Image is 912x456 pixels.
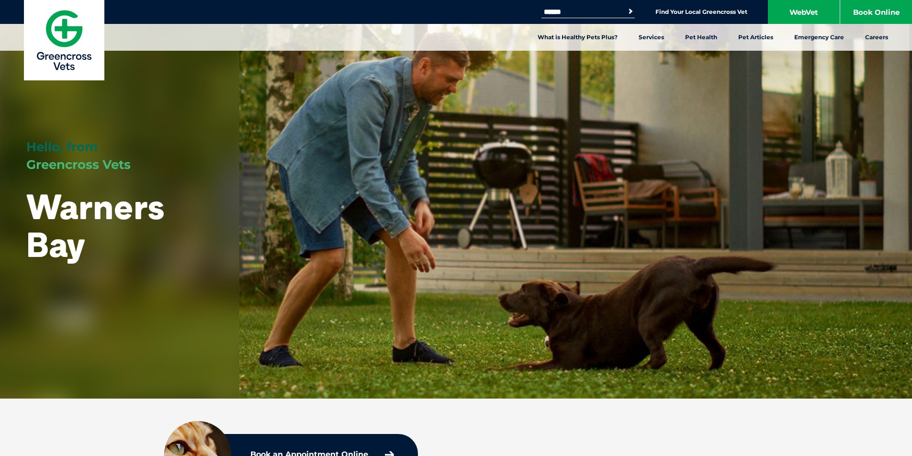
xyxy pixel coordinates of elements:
[675,24,728,51] a: Pet Health
[655,8,747,16] a: Find Your Local Greencross Vet
[855,24,899,51] a: Careers
[626,7,635,16] button: Search
[728,24,784,51] a: Pet Articles
[527,24,628,51] a: What is Healthy Pets Plus?
[26,139,98,155] span: Hello, from
[26,157,131,172] span: Greencross Vets
[628,24,675,51] a: Services
[784,24,855,51] a: Emergency Care
[26,188,213,263] h1: Warners Bay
